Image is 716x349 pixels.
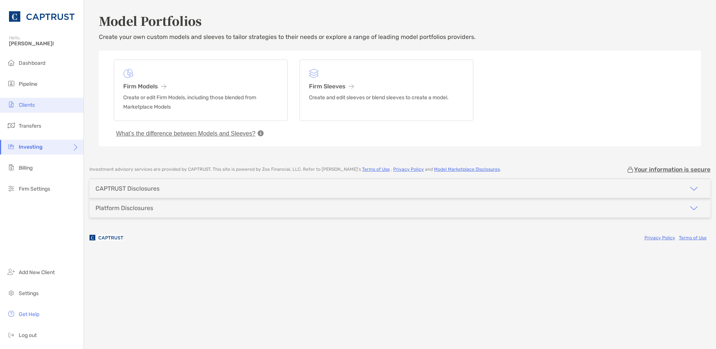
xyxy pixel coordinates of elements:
[123,93,278,112] p: Create or edit Firm Models, including those blended from Marketplace Models
[7,100,16,109] img: clients icon
[362,167,390,172] a: Terms of Use
[123,83,278,90] h3: Firm Models
[300,60,473,121] a: Firm SleevesCreate and edit sleeves or blend sleeves to create a model.
[9,40,79,47] span: [PERSON_NAME]!
[689,184,698,193] img: icon arrow
[7,330,16,339] img: logout icon
[309,93,464,102] p: Create and edit sleeves or blend sleeves to create a model.
[114,130,258,137] button: What’s the difference between Models and Sleeves?
[19,60,45,66] span: Dashboard
[19,290,39,297] span: Settings
[393,167,424,172] a: Privacy Policy
[19,311,39,318] span: Get Help
[95,185,160,192] div: CAPTRUST Disclosures
[95,204,153,212] div: Platform Disclosures
[19,81,37,87] span: Pipeline
[689,204,698,213] img: icon arrow
[19,123,41,129] span: Transfers
[7,184,16,193] img: firm-settings icon
[7,288,16,297] img: settings icon
[7,267,16,276] img: add_new_client icon
[7,121,16,130] img: transfers icon
[309,83,464,90] h3: Firm Sleeves
[9,3,75,30] img: CAPTRUST Logo
[114,60,288,121] a: Firm ModelsCreate or edit Firm Models, including those blended from Marketplace Models
[7,58,16,67] img: dashboard icon
[19,332,37,339] span: Log out
[19,165,33,171] span: Billing
[7,163,16,172] img: billing icon
[19,102,35,108] span: Clients
[7,309,16,318] img: get-help icon
[634,166,710,173] p: Your information is secure
[19,186,50,192] span: Firm Settings
[19,269,55,276] span: Add New Client
[99,12,701,29] h2: Model Portfolios
[89,229,123,246] img: company logo
[89,167,501,172] p: Investment advisory services are provided by CAPTRUST . This site is powered by Zoe Financial, LL...
[434,167,500,172] a: Model Marketplace Disclosures
[99,32,701,42] p: Create your own custom models and sleeves to tailor strategies to their needs or explore a range ...
[19,144,43,150] span: Investing
[7,79,16,88] img: pipeline icon
[644,235,675,240] a: Privacy Policy
[7,142,16,151] img: investing icon
[679,235,707,240] a: Terms of Use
